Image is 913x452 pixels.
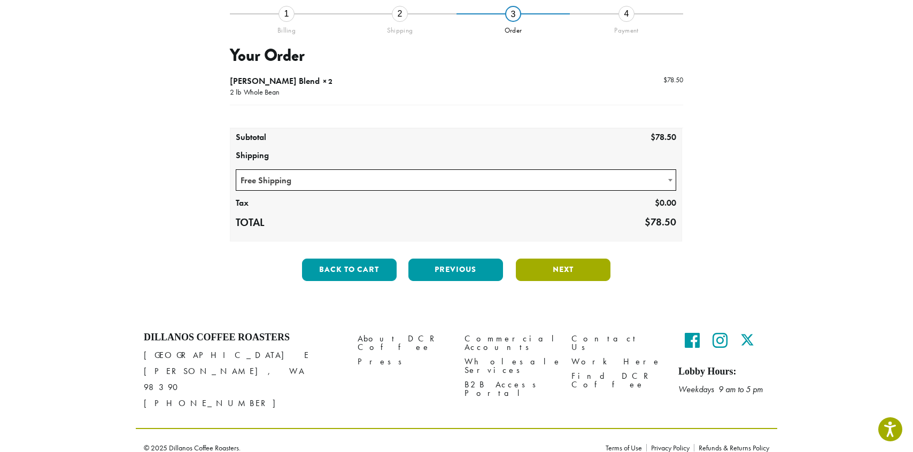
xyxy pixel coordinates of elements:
button: Back to cart [302,259,397,281]
p: © 2025 Dillanos Coffee Roasters. [144,444,590,451]
p: Whole Bean [241,88,280,98]
span: [PERSON_NAME] Blend [230,75,320,87]
h3: Your Order [230,45,683,66]
p: 2 lb [230,88,241,98]
span: $ [651,131,655,143]
h4: Dillanos Coffee Roasters [144,332,342,344]
bdi: 0.00 [655,197,676,208]
a: Work Here [571,355,662,369]
th: Subtotal [230,129,321,147]
a: Find DCR Coffee [571,369,662,392]
div: 2 [392,6,408,22]
span: $ [663,75,667,84]
a: Refunds & Returns Policy [694,444,769,451]
div: 4 [618,6,635,22]
a: Contact Us [571,332,662,355]
div: Shipping [343,22,456,35]
div: Billing [230,22,343,35]
div: Order [456,22,570,35]
span: $ [645,215,651,229]
button: Next [516,259,610,281]
h5: Lobby Hours: [678,366,769,378]
p: [GEOGRAPHIC_DATA] E [PERSON_NAME], WA 98390 [PHONE_NUMBER] [144,347,342,411]
strong: × 2 [323,76,332,86]
a: About DCR Coffee [358,332,448,355]
span: $ [655,197,660,208]
div: Payment [570,22,683,35]
div: 1 [278,6,295,22]
a: Terms of Use [606,444,646,451]
bdi: 78.50 [645,215,676,229]
bdi: 78.50 [651,131,676,143]
a: B2B Access Portal [465,378,555,401]
span: Free Shipping [236,170,676,191]
th: Shipping [230,147,682,165]
div: 3 [505,6,521,22]
th: Tax [230,194,321,213]
bdi: 78.50 [663,75,683,84]
th: Total [230,213,321,233]
button: Previous [408,259,503,281]
em: Weekdays 9 am to 5 pm [678,384,763,395]
a: Wholesale Services [465,355,555,378]
a: Privacy Policy [646,444,694,451]
a: Press [358,355,448,369]
a: Commercial Accounts [465,332,555,355]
